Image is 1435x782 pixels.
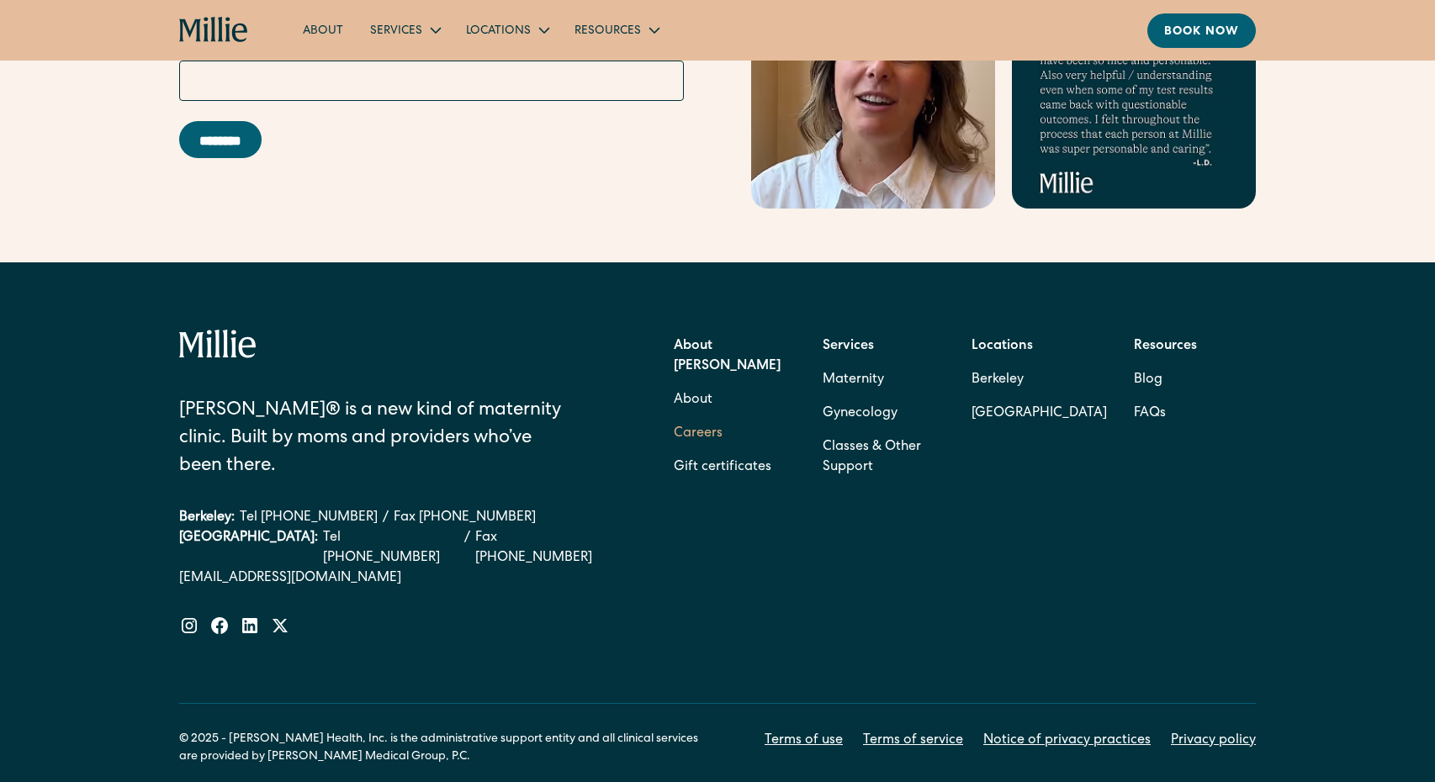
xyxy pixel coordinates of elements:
a: Fax [PHONE_NUMBER] [394,508,536,528]
a: Terms of use [765,731,843,751]
a: Notice of privacy practices [983,731,1151,751]
div: Services [357,16,453,44]
a: home [179,17,249,44]
a: [EMAIL_ADDRESS][DOMAIN_NAME] [179,568,616,589]
a: Maternity [823,363,884,397]
a: Gift certificates [674,451,771,484]
strong: About [PERSON_NAME] [674,340,781,373]
div: Berkeley: [179,508,235,528]
strong: Locations [972,340,1033,353]
a: [GEOGRAPHIC_DATA] [972,397,1107,431]
div: Locations [466,23,531,40]
a: About [674,383,712,417]
a: Fax [PHONE_NUMBER] [475,528,616,568]
a: About [289,16,357,44]
a: Blog [1134,363,1162,397]
div: Locations [453,16,561,44]
div: © 2025 - [PERSON_NAME] Health, Inc. is the administrative support entity and all clinical service... [179,731,717,766]
a: Privacy policy [1171,731,1256,751]
a: Tel [PHONE_NUMBER] [240,508,378,528]
div: / [383,508,389,528]
div: Resources [561,16,671,44]
strong: Services [823,340,874,353]
div: Book now [1164,24,1239,41]
a: Terms of service [863,731,963,751]
a: Gynecology [823,397,898,431]
div: Resources [575,23,641,40]
div: [GEOGRAPHIC_DATA]: [179,528,318,568]
div: [PERSON_NAME]® is a new kind of maternity clinic. Built by moms and providers who’ve been there. [179,398,575,481]
div: / [464,528,470,568]
a: Book now [1147,13,1256,48]
strong: Resources [1134,340,1197,353]
a: FAQs [1134,397,1166,431]
a: Berkeley [972,363,1107,397]
div: Services [370,23,422,40]
a: Classes & Other Support [823,431,945,484]
a: Tel [PHONE_NUMBER] [323,528,459,568]
a: Careers [674,417,723,451]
